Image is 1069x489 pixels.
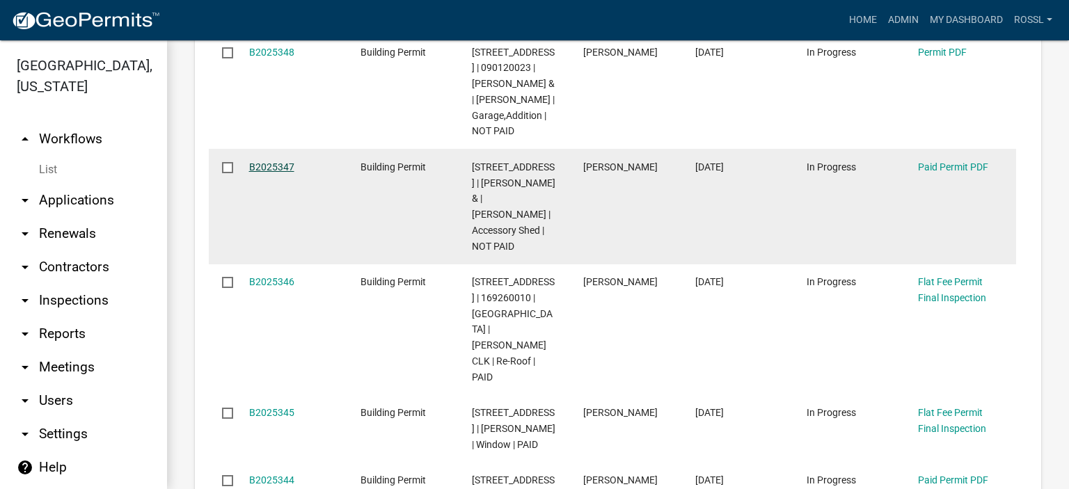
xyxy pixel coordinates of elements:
span: 09/18/2025 [695,276,724,287]
a: Paid Permit PDF [918,474,988,486]
a: Home [844,7,882,33]
a: RossL [1008,7,1058,33]
span: 09/18/2025 [695,407,724,418]
i: arrow_drop_down [17,259,33,275]
span: 278 MAIN ST W | 210150040 | BLAKE,JEREMY | Window | PAID [472,407,555,450]
span: In Progress [807,474,856,486]
i: arrow_drop_down [17,359,33,376]
i: arrow_drop_down [17,192,33,209]
span: 19965 630TH AVE | 100170012 | JACOBS,WAYNE & | NANCY JACOBS | Accessory Shed | NOT PAID [472,161,555,252]
span: 29048 890TH AVE | 169260010 | NEWRY TOWNSHIP | NICOLE KRUGER CLK | Re-Roof | PAID [472,276,555,383]
a: B2025346 [249,276,294,287]
a: Flat Fee Permit Final Inspection [918,407,986,434]
a: B2025344 [249,474,294,486]
i: arrow_drop_down [17,225,33,242]
span: In Progress [807,47,856,58]
a: Permit PDF [918,47,967,58]
i: help [17,459,33,476]
span: Building Permit [361,47,426,58]
span: 09/19/2025 [695,47,724,58]
i: arrow_drop_down [17,392,33,409]
span: Gina Gullickson [583,276,658,287]
span: In Progress [807,276,856,287]
span: Grady Ruble [583,47,658,58]
i: arrow_drop_down [17,426,33,442]
a: Admin [882,7,924,33]
span: 72746 CO RD 46 | 090120023 | RUBLE,LAURA MARIE & | GRADY DOUGLAS RUBLE | Garage,Addition | NOT PAID [472,47,555,137]
span: Building Permit [361,474,426,486]
span: In Progress [807,407,856,418]
span: In Progress [807,161,856,173]
a: B2025345 [249,407,294,418]
i: arrow_drop_down [17,326,33,342]
i: arrow_drop_up [17,131,33,147]
a: Flat Fee Permit Final Inspection [918,276,986,303]
a: Paid Permit PDF [918,161,988,173]
span: 09/18/2025 [695,474,724,486]
a: My Dashboard [924,7,1008,33]
span: Building Permit [361,161,426,173]
i: arrow_drop_down [17,292,33,309]
a: B2025347 [249,161,294,173]
span: Building Permit [361,407,426,418]
span: Gina Gullickson [583,407,658,418]
span: 09/19/2025 [695,161,724,173]
a: B2025348 [249,47,294,58]
span: Building Permit [361,276,426,287]
span: Nick Hanke [583,474,658,486]
span: Wayne Jacobs [583,161,658,173]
